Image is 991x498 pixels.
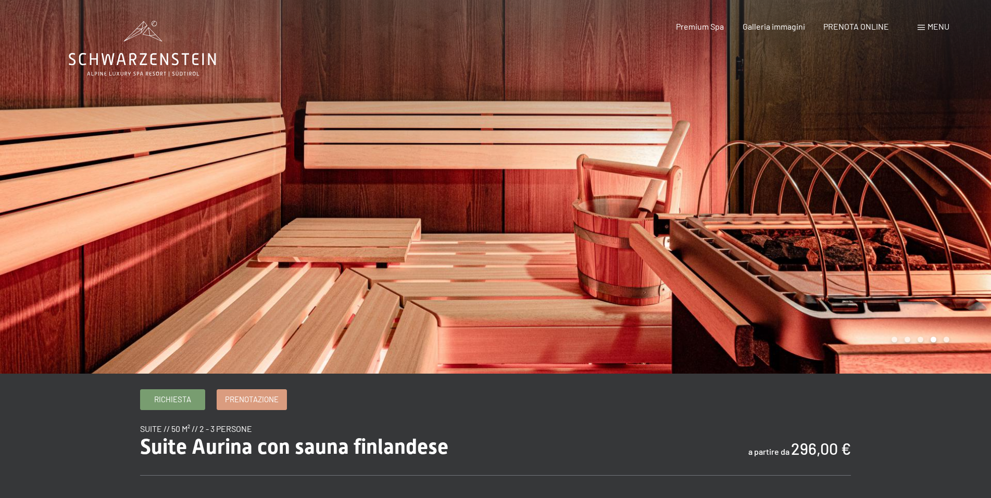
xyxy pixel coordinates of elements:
[676,21,724,31] a: Premium Spa
[154,394,191,405] span: Richiesta
[748,446,789,456] span: a partire da
[225,394,279,405] span: Prenotazione
[743,21,805,31] a: Galleria immagini
[141,390,205,410] a: Richiesta
[823,21,889,31] a: PRENOTA ONLINE
[217,390,286,410] a: Prenotazione
[791,439,851,458] b: 296,00 €
[140,424,252,433] span: suite // 50 m² // 2 - 3 persone
[140,435,448,459] span: Suite Aurina con sauna finlandese
[927,21,949,31] span: Menu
